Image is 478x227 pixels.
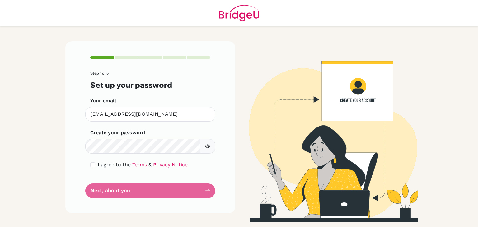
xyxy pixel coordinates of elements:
[90,129,145,137] label: Create your password
[90,97,116,104] label: Your email
[85,107,215,122] input: Insert your email*
[148,162,152,168] span: &
[90,71,109,76] span: Step 1 of 5
[90,81,210,90] h3: Set up your password
[153,162,188,168] a: Privacy Notice
[98,162,131,168] span: I agree to the
[132,162,147,168] a: Terms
